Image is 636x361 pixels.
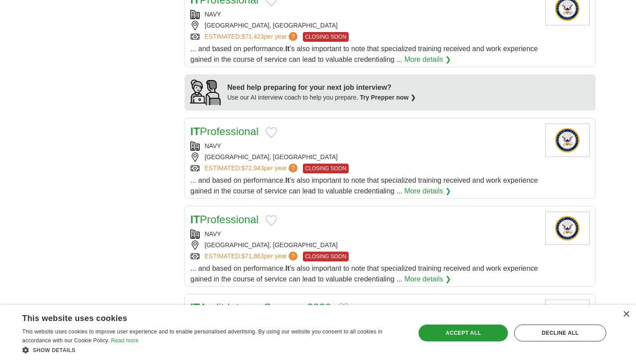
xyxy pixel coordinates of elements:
div: Need help preparing for your next job interview? [227,82,416,93]
span: Show details [33,347,76,353]
span: $71,423 [242,33,264,40]
img: U.S. Navy logo [545,212,590,245]
span: ? [289,252,298,261]
div: Decline all [514,325,606,341]
a: Try Prepper now ❯ [360,94,416,101]
span: CLOSING SOON [303,164,349,173]
span: ? [289,32,298,41]
button: Add to favorite jobs [266,215,277,226]
span: ... and based on performance. ’s also important to note that specialized training received and wo... [190,265,538,283]
div: [GEOGRAPHIC_DATA], [GEOGRAPHIC_DATA] [190,241,538,250]
div: Show details [22,345,404,354]
a: ITProfessional [190,213,258,225]
div: Accept all [419,325,508,341]
img: Company logo [545,300,590,333]
a: More details ❯ [404,54,451,65]
div: This website uses cookies [22,310,382,324]
img: U.S. Navy logo [545,124,590,157]
a: ESTIMATED:$72,943per year? [205,164,299,173]
strong: IT [190,301,200,313]
a: ESTIMATED:$71,423per year? [205,32,299,42]
div: [GEOGRAPHIC_DATA], [GEOGRAPHIC_DATA] [190,152,538,162]
span: This website uses cookies to improve user experience and to enable personalised advertising. By u... [22,329,382,344]
a: ITAudit Intern - Summer 2026 [190,301,331,313]
div: Use our AI interview coach to help you prepare. [227,93,416,102]
a: More details ❯ [404,186,451,197]
a: NAVY [205,230,221,237]
span: $72,943 [242,164,264,172]
div: [GEOGRAPHIC_DATA], [GEOGRAPHIC_DATA] [190,21,538,30]
span: ? [289,164,298,172]
a: ITProfessional [190,125,258,137]
span: $71,863 [242,253,264,260]
a: ESTIMATED:$71,863per year? [205,252,299,261]
strong: It [285,265,290,272]
a: NAVY [205,142,221,149]
strong: IT [190,213,200,225]
span: CLOSING SOON [303,252,349,261]
button: Add to favorite jobs [266,127,277,138]
a: More details ❯ [404,274,451,285]
button: Add to favorite jobs [338,303,350,314]
div: Close [623,311,629,318]
a: NAVY [205,11,221,18]
span: ... and based on performance. ’s also important to note that specialized training received and wo... [190,45,538,63]
strong: It [285,45,290,52]
span: ... and based on performance. ’s also important to note that specialized training received and wo... [190,176,538,195]
span: CLOSING SOON [303,32,349,42]
a: Read more, opens a new window [111,337,139,344]
strong: IT [190,125,200,137]
strong: It [285,176,290,184]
